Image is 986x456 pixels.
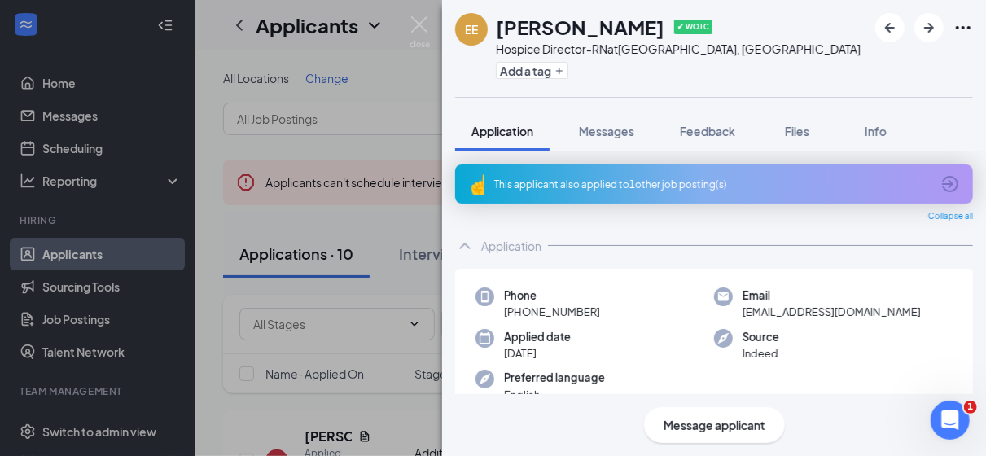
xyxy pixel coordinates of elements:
span: Email [743,287,921,304]
span: Feedback [680,124,735,138]
span: [PHONE_NUMBER] [504,304,600,320]
span: [EMAIL_ADDRESS][DOMAIN_NAME] [743,304,921,320]
span: Applied date [504,329,571,345]
button: ArrowRight [914,13,944,42]
span: English [504,387,605,403]
svg: ArrowCircle [940,174,960,194]
div: EE [465,21,478,37]
span: Application [471,124,533,138]
span: Message applicant [664,416,765,434]
span: Preferred language [504,370,605,386]
div: Hospice Director-RN at [GEOGRAPHIC_DATA], [GEOGRAPHIC_DATA] [496,41,861,57]
span: Phone [504,287,600,304]
span: 1 [964,401,977,414]
span: Indeed [743,345,779,362]
svg: ArrowLeftNew [880,18,900,37]
span: Messages [579,124,634,138]
svg: Ellipses [953,18,973,37]
svg: ChevronUp [455,236,475,256]
svg: ArrowRight [919,18,939,37]
button: PlusAdd a tag [496,62,568,79]
div: Application [481,238,541,254]
span: Info [865,124,887,138]
span: [DATE] [504,345,571,362]
iframe: Intercom live chat [931,401,970,440]
svg: Plus [554,66,564,76]
div: This applicant also applied to 1 other job posting(s) [494,178,931,191]
span: Files [785,124,809,138]
span: Collapse all [928,210,973,223]
h1: [PERSON_NAME] [496,13,664,41]
span: Source [743,329,779,345]
button: ArrowLeftNew [875,13,905,42]
span: ✔ WOTC [674,20,712,34]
